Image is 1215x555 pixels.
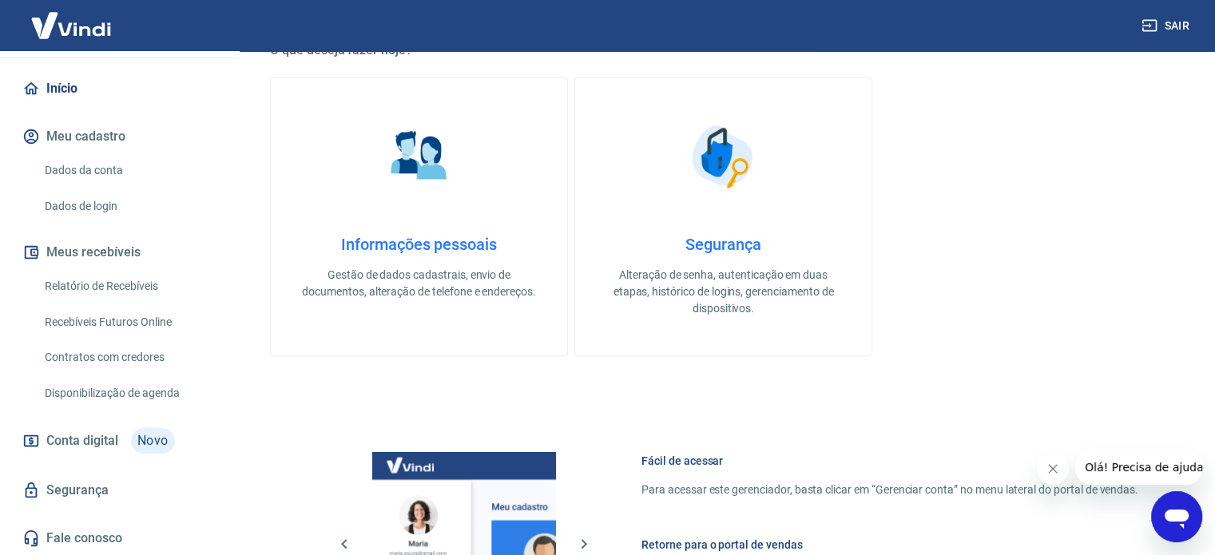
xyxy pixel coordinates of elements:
[10,11,134,24] span: Olá! Precisa de ajuda?
[19,422,220,460] a: Conta digitalNovo
[1037,453,1069,485] iframe: Fechar mensagem
[641,453,1138,469] h6: Fácil de acessar
[1138,11,1196,41] button: Sair
[38,377,220,410] a: Disponibilização de agenda
[641,537,1138,553] h6: Retorne para o portal de vendas
[684,117,764,196] img: Segurança
[296,235,542,254] h4: Informações pessoais
[19,1,123,50] img: Vindi
[38,306,220,339] a: Recebíveis Futuros Online
[1151,491,1202,542] iframe: Botão para abrir a janela de mensagens
[46,430,118,452] span: Conta digital
[19,119,220,154] button: Meu cadastro
[38,270,220,303] a: Relatório de Recebíveis
[601,235,846,254] h4: Segurança
[19,235,220,270] button: Meus recebíveis
[19,473,220,508] a: Segurança
[601,267,846,317] p: Alteração de senha, autenticação em duas etapas, histórico de logins, gerenciamento de dispositivos.
[641,482,1138,498] p: Para acessar este gerenciador, basta clicar em “Gerenciar conta” no menu lateral do portal de ven...
[38,190,220,223] a: Dados de login
[296,267,542,300] p: Gestão de dados cadastrais, envio de documentos, alteração de telefone e endereços.
[574,77,872,356] a: SegurançaSegurançaAlteração de senha, autenticação em duas etapas, histórico de logins, gerenciam...
[131,428,175,454] span: Novo
[270,77,568,356] a: Informações pessoaisInformações pessoaisGestão de dados cadastrais, envio de documentos, alteraçã...
[19,71,220,106] a: Início
[38,154,220,187] a: Dados da conta
[38,341,220,374] a: Contratos com credores
[1075,450,1202,485] iframe: Mensagem da empresa
[379,117,459,196] img: Informações pessoais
